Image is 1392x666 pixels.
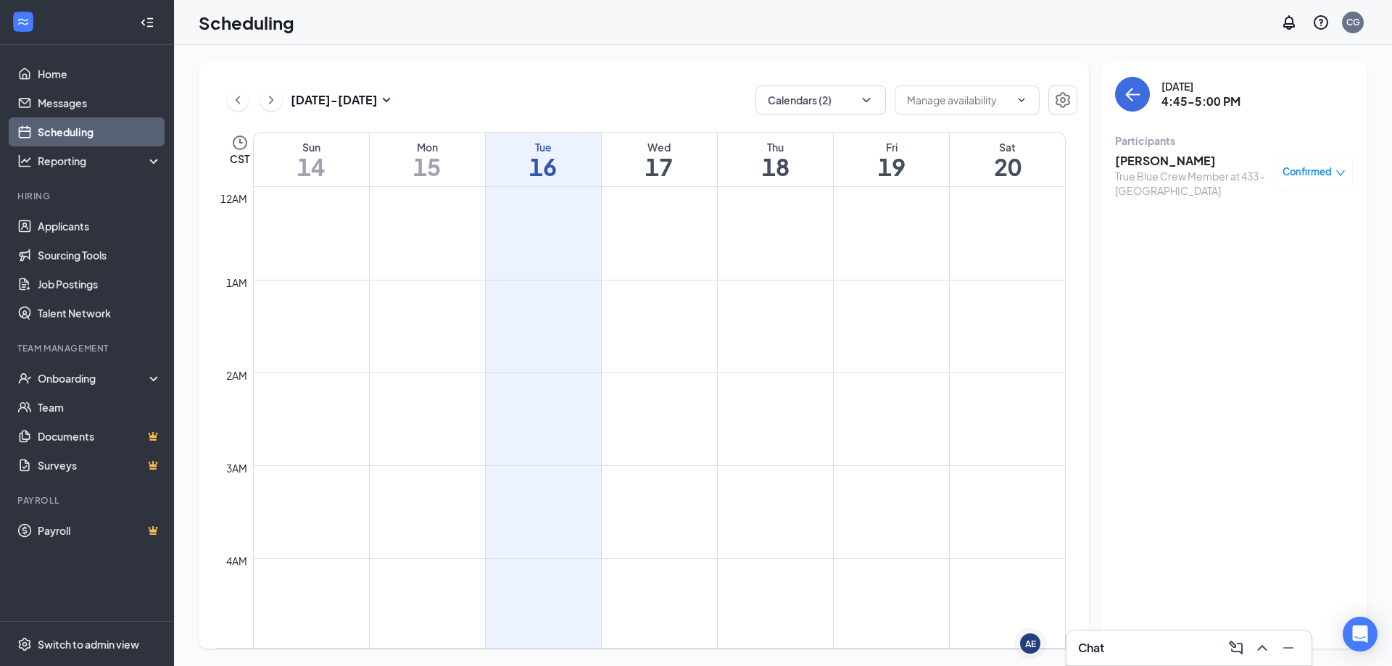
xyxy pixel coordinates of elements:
input: Manage availability [907,92,1010,108]
svg: ChevronUp [1254,639,1271,657]
button: ChevronRight [260,89,282,111]
span: Confirmed [1283,165,1332,179]
h1: Scheduling [199,10,294,35]
button: back-button [1115,77,1150,112]
a: September 17, 2025 [602,133,717,186]
a: September 16, 2025 [486,133,601,186]
a: September 20, 2025 [950,133,1065,186]
a: September 15, 2025 [370,133,485,186]
svg: ArrowLeft [1124,86,1141,103]
svg: ComposeMessage [1227,639,1245,657]
div: 4am [223,553,250,569]
svg: Minimize [1280,639,1297,657]
div: Payroll [17,494,159,507]
button: Calendars (2)ChevronDown [755,86,886,115]
div: Team Management [17,342,159,354]
a: September 18, 2025 [718,133,833,186]
span: down [1335,168,1346,178]
h3: 4:45-5:00 PM [1161,93,1240,109]
div: Hiring [17,190,159,202]
div: 2am [223,367,250,383]
svg: Analysis [17,154,32,168]
button: ChevronUp [1251,636,1274,659]
h1: 16 [486,154,601,179]
h1: 18 [718,154,833,179]
div: Thu [718,140,833,154]
svg: SmallChevronDown [378,91,395,109]
svg: Collapse [140,15,154,30]
svg: Notifications [1280,14,1298,31]
a: Sourcing Tools [38,241,162,270]
a: SurveysCrown [38,451,162,480]
h1: 17 [602,154,717,179]
div: True Blue Crew Member at 433 - [GEOGRAPHIC_DATA] [1115,169,1267,198]
div: Open Intercom Messenger [1343,617,1377,652]
a: PayrollCrown [38,516,162,545]
div: Tue [486,140,601,154]
svg: UserCheck [17,371,32,386]
a: Job Postings [38,270,162,299]
button: ComposeMessage [1225,636,1248,659]
div: Sat [950,140,1065,154]
h3: Chat [1078,640,1104,656]
div: Switch to admin view [38,637,139,652]
div: 3am [223,460,250,476]
a: Scheduling [38,117,162,146]
button: Minimize [1277,636,1300,659]
h1: 14 [254,154,369,179]
div: Participants [1115,133,1353,148]
div: Reporting [38,154,162,168]
span: CST [230,151,249,166]
div: AE [1025,638,1036,650]
h1: 15 [370,154,485,179]
div: 5am [223,646,250,662]
a: Messages [38,88,162,117]
div: 12am [217,191,250,207]
h1: 20 [950,154,1065,179]
svg: ChevronLeft [231,91,245,109]
div: Sun [254,140,369,154]
a: September 14, 2025 [254,133,369,186]
svg: ChevronDown [1016,94,1027,106]
div: Mon [370,140,485,154]
h3: [DATE] - [DATE] [291,92,378,108]
svg: ChevronDown [859,93,874,107]
svg: Clock [231,134,249,151]
h1: 19 [834,154,949,179]
div: Fri [834,140,949,154]
a: DocumentsCrown [38,422,162,451]
svg: QuestionInfo [1312,14,1330,31]
a: Talent Network [38,299,162,328]
div: CG [1346,16,1360,28]
a: Home [38,59,162,88]
a: Team [38,393,162,422]
div: Wed [602,140,717,154]
a: Applicants [38,212,162,241]
div: Onboarding [38,371,149,386]
svg: WorkstreamLogo [16,14,30,29]
div: [DATE] [1161,79,1240,93]
h3: [PERSON_NAME] [1115,153,1267,169]
div: 1am [223,275,250,291]
button: ChevronLeft [227,89,249,111]
svg: Settings [1054,91,1072,109]
svg: Settings [17,637,32,652]
svg: ChevronRight [264,91,278,109]
a: September 19, 2025 [834,133,949,186]
button: Settings [1048,86,1077,115]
